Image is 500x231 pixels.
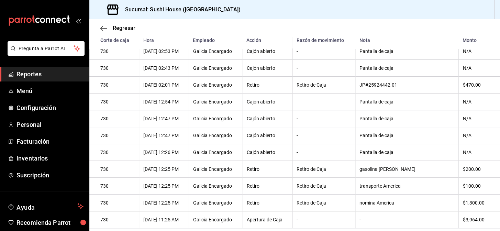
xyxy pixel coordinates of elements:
div: Galicia Encargado [193,200,238,206]
div: 730 [100,183,135,189]
div: gasolina [PERSON_NAME] [359,166,454,172]
div: - [297,116,351,121]
div: Pantalla de caja [359,116,454,121]
div: JP#25924442-01 [359,82,454,88]
div: [DATE] 12:47 PM [143,116,185,121]
a: Pregunta a Parrot AI [5,50,85,57]
div: 730 [100,200,135,206]
div: Galicia Encargado [193,82,238,88]
div: Cajón abierto [246,48,288,54]
span: Personal [16,120,84,129]
div: N/A [463,48,489,54]
span: Inventarios [16,154,84,163]
div: Galicia Encargado [193,133,238,138]
div: Retiro de Caja [297,183,351,189]
div: $470.00 [463,82,489,88]
div: Galicia Encargado [193,150,238,155]
button: Pregunta a Parrot AI [8,41,85,56]
button: Regresar [100,25,135,31]
div: [DATE] 02:01 PM [143,82,185,88]
div: 730 [100,133,135,138]
div: 730 [100,217,135,222]
div: Cajón abierto [246,133,288,138]
div: [DATE] 12:26 PM [143,150,185,155]
div: Pantalla de caja [359,133,454,138]
div: nomina America [359,200,454,206]
div: Pantalla de caja [359,150,454,155]
div: Cajón abierto [246,99,288,104]
div: [DATE] 12:25 PM [143,183,185,189]
div: N/A [463,133,489,138]
div: Cajón abierto [246,65,288,71]
div: $200.00 [463,166,489,172]
span: Recomienda Parrot [16,218,84,227]
div: Pantalla de caja [359,99,454,104]
div: Retiro [246,82,288,88]
div: 730 [100,150,135,155]
div: - [297,133,351,138]
div: 730 [100,82,135,88]
div: Cajón abierto [246,150,288,155]
div: 730 [100,116,135,121]
div: [DATE] 02:43 PM [143,65,185,71]
div: Galicia Encargado [193,166,238,172]
div: - [297,99,351,104]
div: N/A [463,65,489,71]
span: Reportes [16,69,84,79]
div: [DATE] 12:25 PM [143,166,185,172]
div: 730 [100,99,135,104]
span: Menú [16,86,84,96]
div: $3,964.00 [463,217,489,222]
div: - [297,217,351,222]
div: [DATE] 12:25 PM [143,200,185,206]
div: [DATE] 11:25 AM [143,217,185,222]
div: - [297,150,351,155]
div: $1,300.00 [463,200,489,206]
div: Retiro de Caja [297,82,351,88]
div: Retiro de Caja [297,200,351,206]
div: Apertura de Caja [246,217,288,222]
div: $100.00 [463,183,489,189]
div: Retiro de Caja [297,166,351,172]
div: - [297,48,351,54]
h3: Sucursal: Sushi House ([GEOGRAPHIC_DATA]) [120,5,241,14]
span: Suscripción [16,170,84,180]
div: Galicia Encargado [193,99,238,104]
div: [DATE] 12:47 PM [143,133,185,138]
div: - [297,65,351,71]
span: Facturación [16,137,84,146]
div: [DATE] 02:53 PM [143,48,185,54]
div: Galicia Encargado [193,183,238,189]
div: [DATE] 12:54 PM [143,99,185,104]
div: Pantalla de caja [359,65,454,71]
div: Galicia Encargado [193,116,238,121]
div: N/A [463,116,489,121]
div: Pantalla de caja [359,48,454,54]
div: 730 [100,166,135,172]
div: Galicia Encargado [193,65,238,71]
div: Galicia Encargado [193,217,238,222]
div: N/A [463,99,489,104]
span: Ayuda [16,202,75,210]
span: Regresar [113,25,135,31]
div: Retiro [246,166,288,172]
div: Retiro [246,183,288,189]
div: Cajón abierto [246,116,288,121]
div: - [359,217,454,222]
span: Pregunta a Parrot AI [19,45,74,52]
span: Configuración [16,103,84,112]
div: N/A [463,150,489,155]
div: 730 [100,65,135,71]
div: transporte America [359,183,454,189]
div: 730 [100,48,135,54]
div: Galicia Encargado [193,48,238,54]
div: Retiro [246,200,288,206]
button: open_drawer_menu [76,18,81,23]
